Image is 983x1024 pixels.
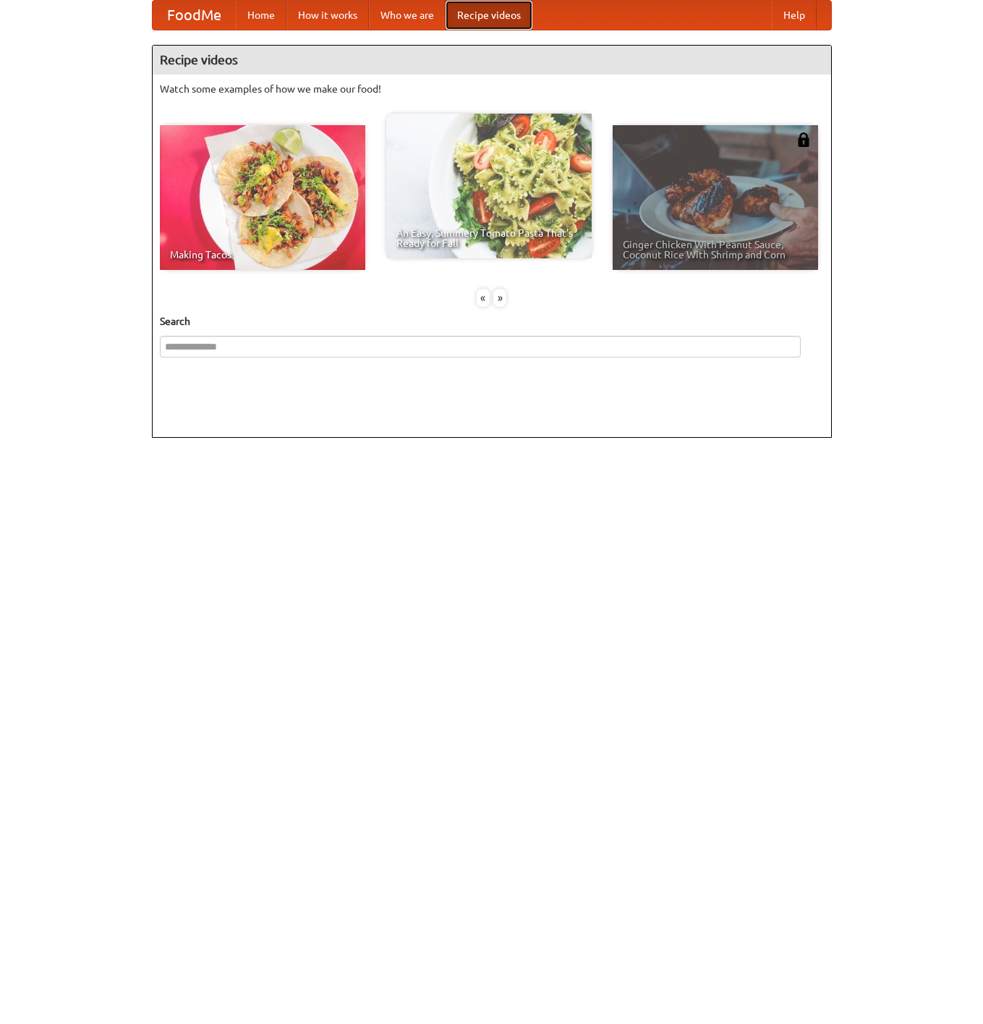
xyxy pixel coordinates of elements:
img: 483408.png [796,132,811,147]
h5: Search [160,314,824,329]
a: FoodMe [153,1,236,30]
h4: Recipe videos [153,46,831,75]
a: Making Tacos [160,125,365,270]
a: Recipe videos [446,1,532,30]
a: Who we are [369,1,446,30]
div: » [493,289,506,307]
a: An Easy, Summery Tomato Pasta That's Ready for Fall [386,114,592,258]
div: « [477,289,490,307]
a: Home [236,1,286,30]
a: How it works [286,1,369,30]
p: Watch some examples of how we make our food! [160,82,824,96]
span: An Easy, Summery Tomato Pasta That's Ready for Fall [396,228,582,248]
span: Making Tacos [170,250,355,260]
a: Help [772,1,817,30]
